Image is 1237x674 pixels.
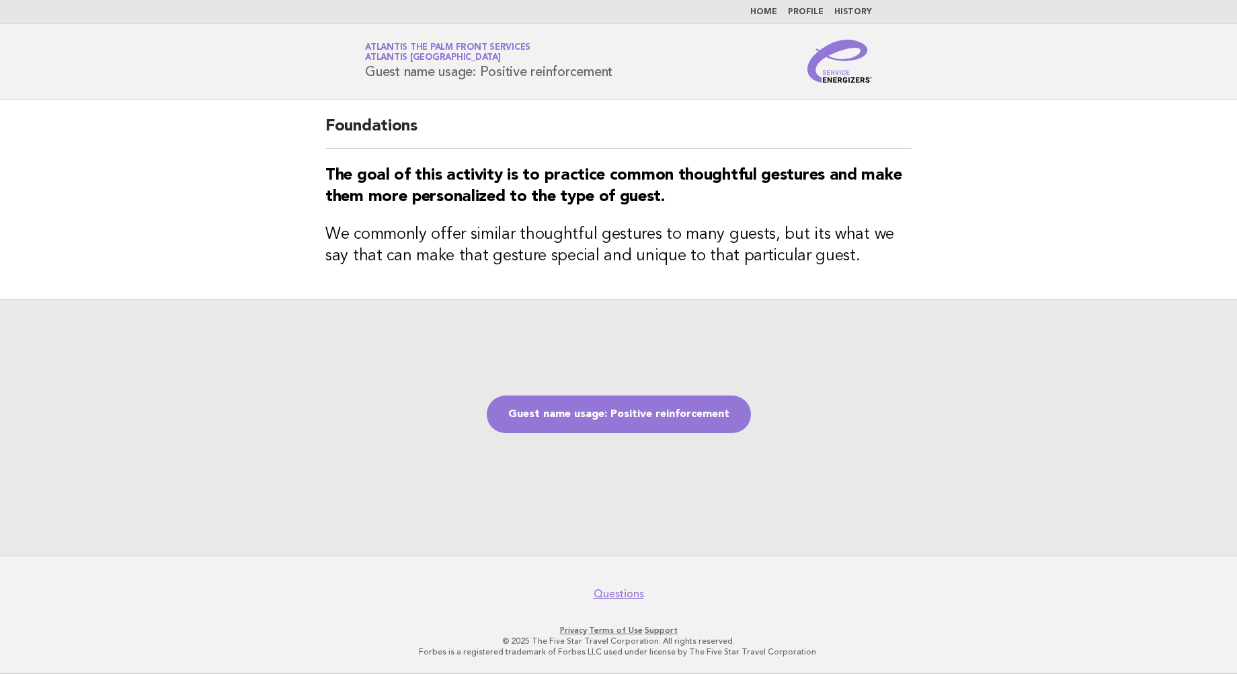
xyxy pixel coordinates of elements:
a: Terms of Use [589,626,643,635]
span: Atlantis [GEOGRAPHIC_DATA] [365,54,501,63]
h3: We commonly offer similar thoughtful gestures to many guests, but its what we say that can make t... [325,224,912,267]
a: Home [750,8,777,16]
a: History [834,8,872,16]
a: Atlantis The Palm Front ServicesAtlantis [GEOGRAPHIC_DATA] [365,43,530,62]
p: · · [207,625,1030,636]
a: Support [645,626,678,635]
p: © 2025 The Five Star Travel Corporation. All rights reserved. [207,636,1030,646]
a: Questions [594,587,644,601]
h1: Guest name usage: Positive reinforcement [365,44,612,79]
a: Privacy [560,626,587,635]
a: Profile [788,8,824,16]
strong: The goal of this activity is to practice common thoughtful gestures and make them more personaliz... [325,167,902,205]
h2: Foundations [325,116,912,149]
p: Forbes is a registered trademark of Forbes LLC used under license by The Five Star Travel Corpora... [207,646,1030,657]
img: Service Energizers [807,40,872,83]
a: Guest name usage: Positive reinforcement [487,396,751,433]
